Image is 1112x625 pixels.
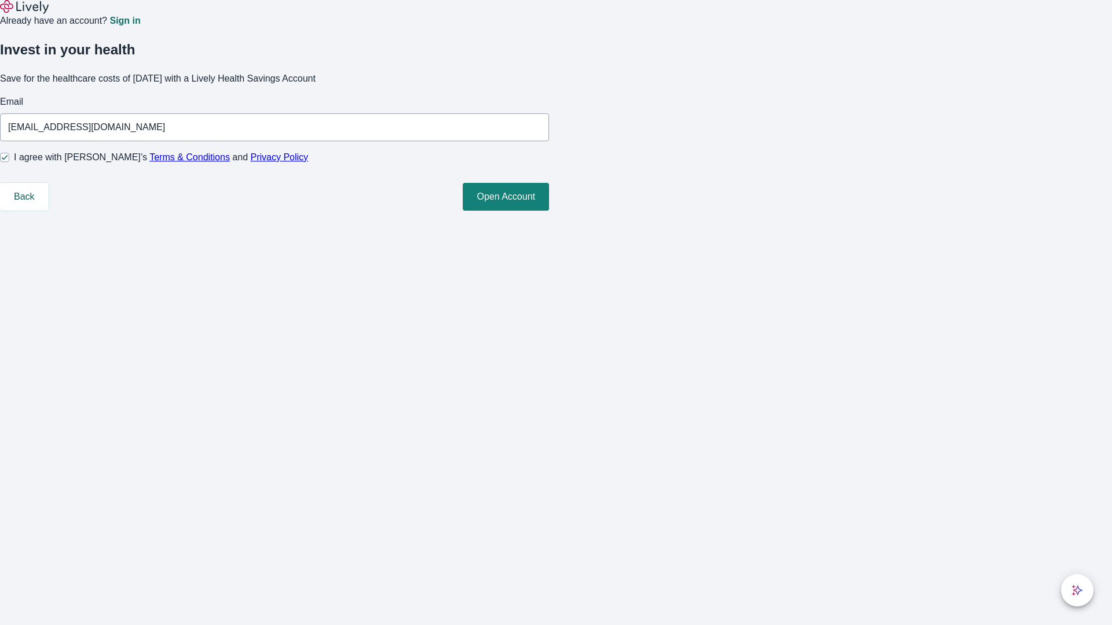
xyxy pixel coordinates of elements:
button: chat [1061,574,1093,606]
a: Privacy Policy [251,152,309,162]
svg: Lively AI Assistant [1071,584,1083,596]
a: Terms & Conditions [149,152,230,162]
a: Sign in [109,16,140,25]
button: Open Account [463,183,549,211]
span: I agree with [PERSON_NAME]’s and [14,150,308,164]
